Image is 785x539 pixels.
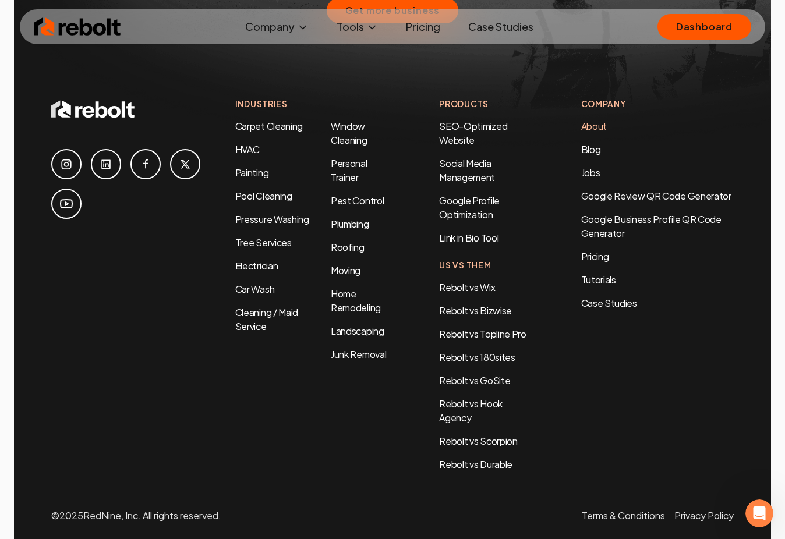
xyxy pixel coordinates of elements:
[397,15,450,38] a: Pricing
[581,190,731,202] a: Google Review QR Code Generator
[154,456,247,466] a: Open in help center
[161,419,178,442] span: 😞
[327,15,387,38] button: Tools
[674,509,734,522] a: Privacy Policy
[14,407,387,420] div: Did this answer your question?
[331,241,365,253] a: Roofing
[439,232,498,244] a: Link in Bio Tool
[222,419,239,442] span: 😃
[439,351,515,363] a: Rebolt vs 180sites
[581,213,722,239] a: Google Business Profile QR Code Generator
[439,157,495,183] a: Social Media Management
[34,15,121,38] img: Rebolt Logo
[372,5,393,26] div: Close
[581,296,734,310] a: Case Studies
[155,419,185,442] span: disappointed reaction
[215,419,246,442] span: smiley reaction
[439,304,512,317] a: Rebolt vs Bizwise
[235,213,309,225] a: Pressure Washing
[439,398,503,424] a: Rebolt vs Hook Agency
[331,157,367,183] a: Personal Trainer
[439,458,512,470] a: Rebolt vs Durable
[185,419,215,442] span: neutral face reaction
[581,143,601,155] a: Blog
[8,5,30,27] button: go back
[657,14,751,40] a: Dashboard
[745,499,773,527] iframe: Intercom live chat
[235,98,393,110] h4: Industries
[581,250,734,264] a: Pricing
[331,348,386,360] a: Junk Removal
[235,260,278,272] a: Electrician
[192,419,208,442] span: 😐
[439,194,500,221] a: Google Profile Optimization
[581,120,607,132] a: About
[235,143,260,155] a: HVAC
[235,283,274,295] a: Car Wash
[581,98,734,110] h4: Company
[235,306,298,332] a: Cleaning / Maid Service
[582,509,665,522] a: Terms & Conditions
[439,374,510,386] a: Rebolt vs GoSite
[331,218,369,230] a: Plumbing
[439,98,534,110] h4: Products
[331,288,381,314] a: Home Remodeling
[331,120,367,146] a: Window Cleaning
[439,259,534,271] h4: Us Vs Them
[350,5,372,27] button: Collapse window
[331,264,360,276] a: Moving
[439,328,526,340] a: Rebolt vs Topline Pro
[581,273,734,287] a: Tutorials
[459,15,543,38] a: Case Studies
[51,509,221,523] p: © 2025 RedNine, Inc. All rights reserved.
[331,194,384,207] a: Pest Control
[235,236,292,249] a: Tree Services
[331,325,384,337] a: Landscaping
[439,120,507,146] a: SEO-Optimized Website
[235,190,292,202] a: Pool Cleaning
[439,281,495,293] a: Rebolt vs Wix
[235,120,303,132] a: Carpet Cleaning
[236,15,318,38] button: Company
[581,166,600,179] a: Jobs
[439,435,517,447] a: Rebolt vs Scorpion
[235,166,268,179] a: Painting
